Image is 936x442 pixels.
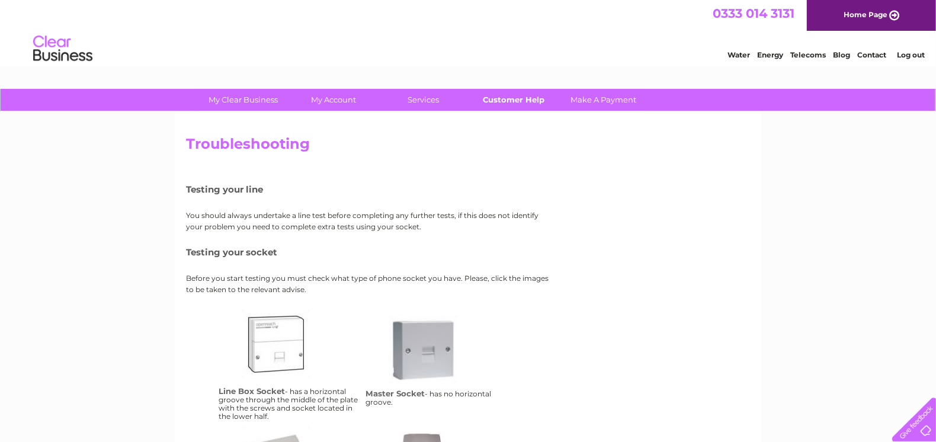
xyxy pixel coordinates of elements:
td: - has no horizontal groove. [363,307,509,424]
a: Telecoms [790,50,826,59]
a: Blog [833,50,850,59]
a: Log out [897,50,925,59]
a: ms [389,315,483,410]
img: logo.png [33,31,93,67]
div: Clear Business is a trading name of Verastar Limited (registered in [GEOGRAPHIC_DATA] No. 3667643... [189,7,749,57]
a: lbs [242,310,336,405]
h2: Troubleshooting [186,136,750,158]
p: You should always undertake a line test before completing any further tests, if this does not ide... [186,210,553,232]
a: Services [375,89,473,111]
p: Before you start testing you must check what type of phone socket you have. Please, click the ima... [186,273,553,295]
a: My Clear Business [195,89,293,111]
a: 0333 014 3131 [713,6,794,21]
h4: Master Socket [366,389,425,398]
a: Contact [857,50,886,59]
a: Make A Payment [555,89,653,111]
a: Water [727,50,750,59]
a: Energy [757,50,783,59]
h4: Line Box Socket [219,386,285,396]
td: - has a horizontal groove through the middle of the plate with the screws and socket located in t... [216,307,363,424]
h5: Testing your socket [186,247,553,257]
a: My Account [285,89,383,111]
h5: Testing your line [186,184,553,194]
a: Customer Help [465,89,563,111]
